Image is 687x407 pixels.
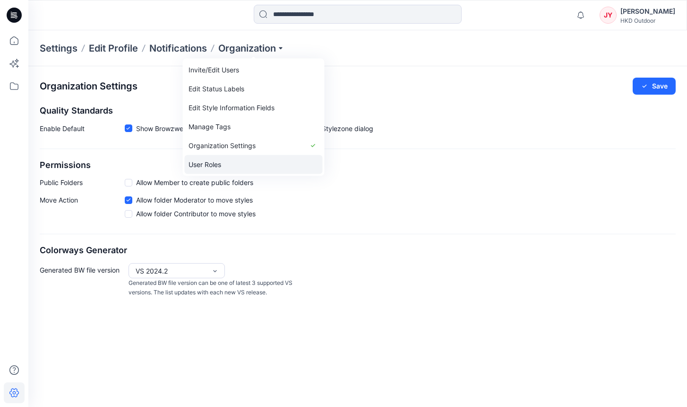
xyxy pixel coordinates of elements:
div: JY [600,7,617,24]
p: Move Action [40,195,125,222]
p: Generated BW file version [40,263,125,298]
a: Edit Status Labels [185,80,323,98]
a: Invite/Edit Users [185,61,323,80]
a: Edit Profile [89,42,138,55]
h2: Organization Settings [40,81,137,92]
p: Public Folders [40,177,125,187]
a: Manage Tags [185,117,323,136]
div: VS 2024.2 [136,266,206,276]
span: Allow Member to create public folders [136,177,253,187]
div: HKD Outdoor [620,17,675,24]
span: Show Browzwear’s default quality standards in the Share to Stylezone dialog [136,124,373,133]
a: Edit Style Information Fields [185,98,323,117]
p: Settings [40,42,77,55]
span: Allow folder Contributor to move styles [136,209,256,219]
a: User Roles [185,155,323,174]
h2: Permissions [40,160,676,170]
a: Organization Settings [185,136,323,155]
p: Generated BW file version can be one of latest 3 supported VS versions. The list updates with eac... [129,278,297,298]
h2: Colorways Generator [40,246,676,256]
p: Enable Default [40,124,125,137]
span: Allow folder Moderator to move styles [136,195,253,205]
h2: Quality Standards [40,106,676,116]
div: [PERSON_NAME] [620,6,675,17]
a: Notifications [149,42,207,55]
button: Save [633,78,676,95]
